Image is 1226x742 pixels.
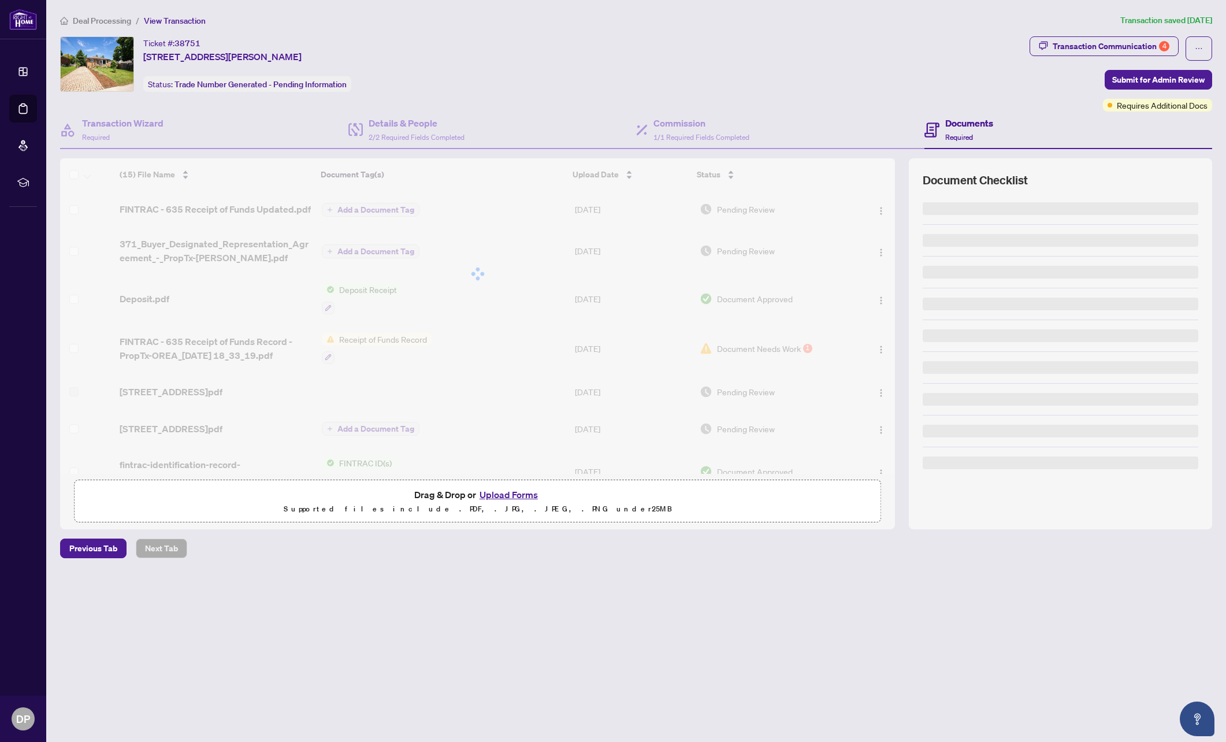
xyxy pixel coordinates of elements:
div: Transaction Communication [1053,37,1169,55]
span: [STREET_ADDRESS][PERSON_NAME] [143,50,302,64]
span: View Transaction [144,16,206,26]
span: Previous Tab [69,539,117,558]
h4: Transaction Wizard [82,116,164,130]
span: Required [945,133,973,142]
button: Submit for Admin Review [1105,70,1212,90]
span: 38751 [174,38,200,49]
button: Open asap [1180,702,1214,736]
span: ellipsis [1195,44,1203,53]
button: Previous Tab [60,539,127,558]
article: Transaction saved [DATE] [1120,14,1212,27]
span: Requires Additional Docs [1117,99,1208,112]
span: Drag & Drop orUpload FormsSupported files include .PDF, .JPG, .JPEG, .PNG under25MB [75,480,881,523]
button: Next Tab [136,539,187,558]
img: logo [9,9,37,30]
span: Drag & Drop or [414,487,541,502]
button: Upload Forms [476,487,541,502]
img: IMG-X12180086_1.jpg [61,37,133,91]
div: Ticket #: [143,36,200,50]
span: Trade Number Generated - Pending Information [174,79,347,90]
div: Status: [143,76,351,92]
span: home [60,17,68,25]
span: 1/1 Required Fields Completed [653,133,749,142]
span: Submit for Admin Review [1112,71,1205,89]
div: 4 [1159,41,1169,51]
span: Document Checklist [923,172,1028,188]
span: 2/2 Required Fields Completed [369,133,465,142]
span: Required [82,133,110,142]
span: DP [16,711,30,727]
p: Supported files include .PDF, .JPG, .JPEG, .PNG under 25 MB [81,502,874,516]
h4: Details & People [369,116,465,130]
h4: Commission [653,116,749,130]
span: Deal Processing [73,16,131,26]
button: Transaction Communication4 [1030,36,1179,56]
li: / [136,14,139,27]
h4: Documents [945,116,993,130]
